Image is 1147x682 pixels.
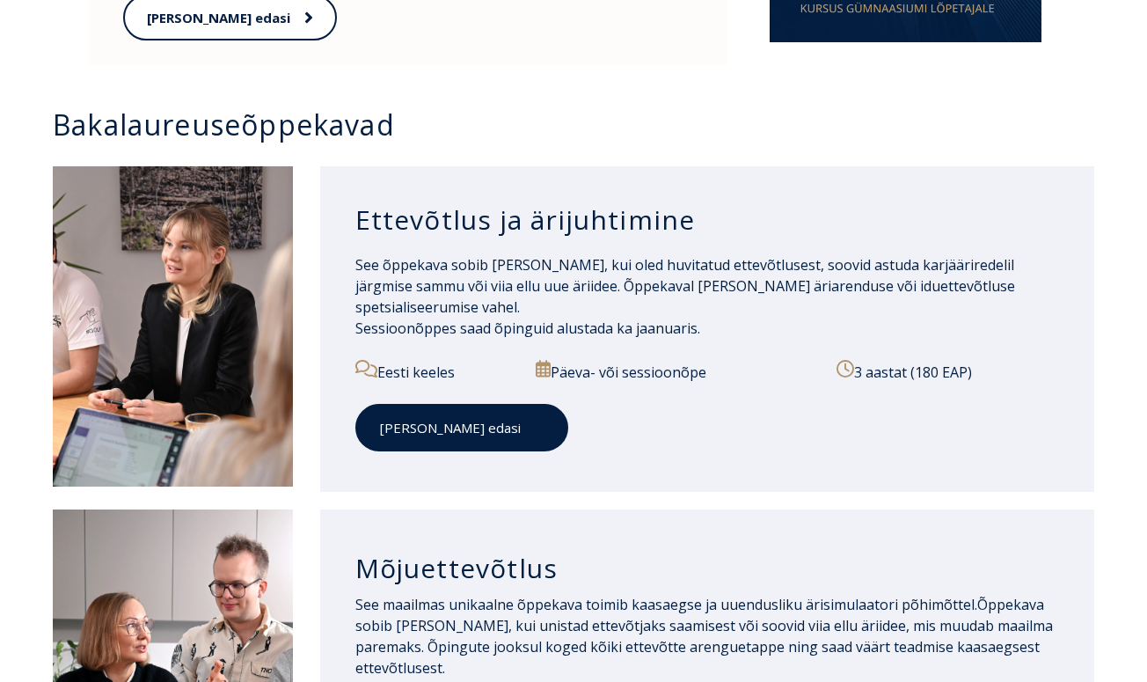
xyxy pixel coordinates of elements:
h3: Bakalaureuseõppekavad [53,109,1112,140]
span: Õppekava sobib [PERSON_NAME], kui unistad ettevõtjaks saamisest või soovid viia ellu äriidee, mis... [355,595,1053,678]
h3: Mõjuettevõtlus [355,552,1059,585]
a: [PERSON_NAME] edasi [355,404,568,452]
span: See maailmas unikaalne õppekava toimib kaasaegse ja uuendusliku ärisimulaatori põhimõttel. [355,595,977,614]
p: 3 aastat (180 EAP) [837,360,1059,383]
span: See õppekava sobib [PERSON_NAME], kui oled huvitatud ettevõtlusest, soovid astuda karjääriredelil... [355,255,1015,338]
h3: Ettevõtlus ja ärijuhtimine [355,203,1059,237]
img: Ettevõtlus ja ärijuhtimine [53,166,293,487]
p: Eesti keeles [355,360,518,383]
p: Päeva- või sessioonõpe [536,360,819,383]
